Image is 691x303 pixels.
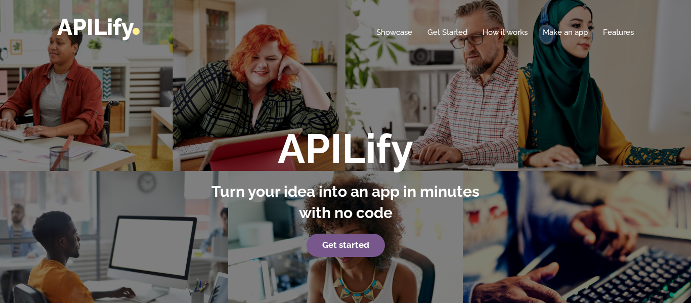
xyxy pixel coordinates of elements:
a: Get Started [427,27,467,37]
a: Make an app [543,27,588,37]
a: APILify [57,14,140,40]
a: Get started [307,234,385,257]
a: How it works [483,27,528,37]
strong: Get started [322,240,369,250]
strong: APILify [278,125,413,172]
a: Features [603,27,634,37]
a: Showcase [376,27,412,37]
strong: Turn your idea into an app in minutes with no code [211,183,480,222]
